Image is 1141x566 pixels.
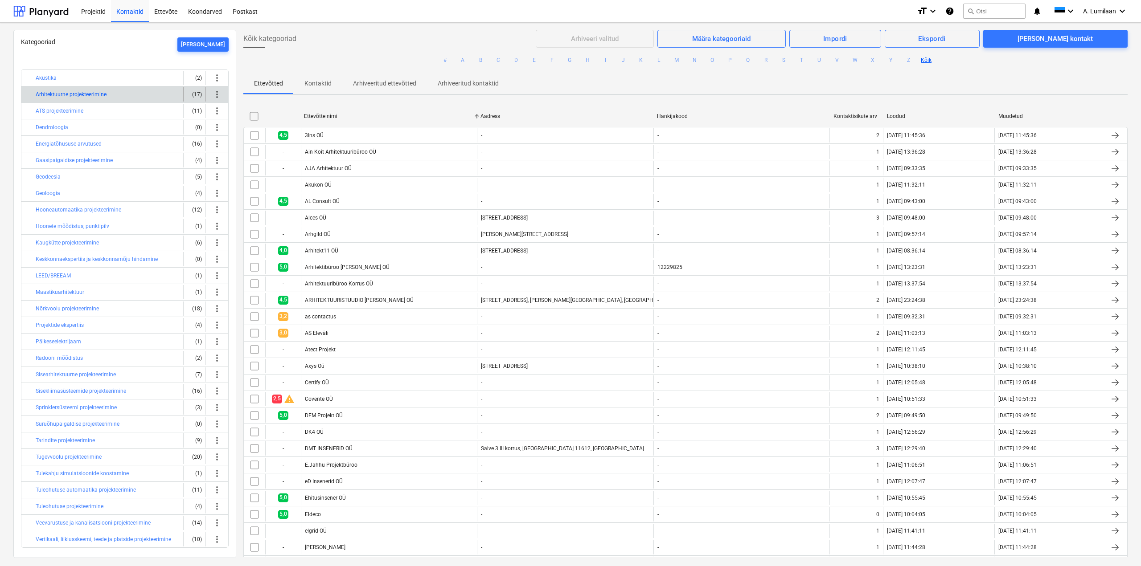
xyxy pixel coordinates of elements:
[305,198,340,204] div: AL Consult OÜ
[998,346,1037,353] div: [DATE] 12:11:45
[481,198,482,204] div: -
[833,113,880,119] div: Kontaktisikute arv
[887,149,925,155] div: [DATE] 13:36:28
[187,334,202,349] div: (1)
[887,198,925,204] div: [DATE] 09:43:00
[353,79,416,88] p: Arhiveeritud ettevõtted
[36,435,95,446] button: Tarindite projekteerimine
[998,330,1037,336] div: [DATE] 11:03:13
[918,33,945,45] div: Ekspordi
[481,132,482,138] div: -
[657,281,659,287] div: -
[187,417,202,431] div: (0)
[657,198,659,204] div: -
[876,264,879,270] div: 1
[187,384,202,398] div: (16)
[582,55,593,65] button: H
[657,165,659,171] div: -
[657,149,659,155] div: -
[187,252,202,266] div: (0)
[305,248,338,254] div: Arhitekt11 OÜ
[265,277,301,291] div: -
[265,458,301,472] div: -
[36,419,119,429] button: Suruõhupaigaldise projekteerimine
[36,320,84,330] button: Projektide ekspertiis
[187,104,202,118] div: (11)
[305,281,373,287] div: Arhitektuuribüroo Korrus OÜ
[475,55,486,65] button: B
[481,215,528,221] div: [STREET_ADDRESS]
[564,55,575,65] button: G
[876,198,879,204] div: 1
[529,55,539,65] button: E
[212,369,222,380] span: more_vert
[657,346,659,353] div: -
[212,188,222,199] span: more_vert
[212,171,222,182] span: more_vert
[212,270,222,281] span: more_vert
[481,429,482,435] div: -
[998,198,1037,204] div: [DATE] 09:43:00
[657,248,659,254] div: -
[998,445,1037,452] div: [DATE] 12:29:40
[212,419,222,429] span: more_vert
[998,412,1037,419] div: [DATE] 09:49:50
[438,79,499,88] p: Arhiveeritud kontaktid
[278,296,288,304] span: 4,5
[481,363,528,369] div: [STREET_ADDRESS]
[187,87,202,102] div: (17)
[36,534,171,545] button: Vertikaali, liiklusskeemi, teede ja platside projekteerimine
[36,106,83,116] button: ATS projekteerimine
[36,485,136,495] button: Tuleohutuse automaatika projekteerimine
[876,132,879,138] div: 2
[778,55,789,65] button: S
[36,122,68,133] button: Dendroloogia
[212,320,222,330] span: more_vert
[998,231,1037,237] div: [DATE] 09:57:14
[284,394,295,404] div: Ühe hinnangu puhul on selle alltöövõtja hinnang alla künnise (1).
[1096,523,1141,566] iframe: Chat Widget
[187,219,202,233] div: (1)
[887,132,925,138] div: [DATE] 11:45:36
[481,379,482,386] div: -
[36,204,121,215] button: Hooneautomaatika projekteerimine
[998,248,1037,254] div: [DATE] 08:36:14
[305,215,326,221] div: Alces OÜ
[481,330,482,336] div: -
[885,55,896,65] button: Y
[212,386,222,396] span: more_vert
[814,55,825,65] button: U
[481,182,482,188] div: -
[945,6,954,16] i: Abikeskus
[481,281,482,287] div: -
[243,33,296,44] span: Kõik kategooriad
[998,149,1037,155] div: [DATE] 13:36:28
[928,6,938,16] i: keyboard_arrow_down
[796,55,807,65] button: T
[876,462,879,468] div: 1
[187,71,202,85] div: (2)
[187,301,202,316] div: (18)
[305,132,324,138] div: 3Ins OÜ
[511,55,521,65] button: D
[1018,33,1093,45] div: [PERSON_NAME] kontakt
[305,462,357,468] div: E.Jahhu Projektbüroo
[998,379,1037,386] div: [DATE] 12:05:48
[36,188,60,199] button: Geoloogia
[212,73,222,83] span: more_vert
[618,55,628,65] button: J
[36,386,126,396] button: Sisekliimasüsteemide projekteerimine
[212,435,222,446] span: more_vert
[212,468,222,479] span: more_vert
[212,138,222,149] span: more_vert
[480,113,650,119] div: Aadress
[657,182,659,188] div: -
[876,314,879,320] div: 1
[187,203,202,217] div: (12)
[457,55,468,65] button: A
[1065,6,1076,16] i: keyboard_arrow_down
[760,55,771,65] button: R
[278,131,288,139] span: 4,5
[876,165,879,171] div: 1
[887,215,925,221] div: [DATE] 09:48:00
